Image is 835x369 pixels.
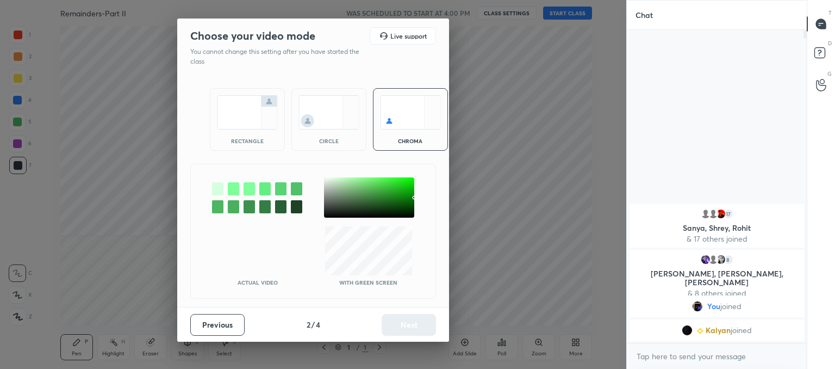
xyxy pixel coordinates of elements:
h5: Live support [390,33,427,39]
img: default.png [708,208,719,219]
img: a0f30a0c6af64d7ea217c9f4bc3710fc.jpg [692,301,703,312]
img: cc6fc8ce8c4f43098d144b38c82ea307.jpg [715,208,726,219]
p: T [828,9,832,17]
img: normalScreenIcon.ae25ed63.svg [217,95,278,130]
h4: 2 [307,319,310,330]
div: grid [627,202,807,343]
img: default.png [708,254,719,265]
img: chromaScreenIcon.c19ab0a0.svg [380,95,441,130]
div: chroma [389,138,432,144]
img: 8e041d15c9d54c79ab82672b5e6711f4.jpg [700,254,711,265]
img: Learner_Badge_beginner_1_8b307cf2a0.svg [697,328,703,334]
span: joined [720,302,741,311]
h2: Choose your video mode [190,29,315,43]
img: d9ad079da0cb4cc493b1af31b5476a69.jpg [682,325,693,336]
div: 8 [723,254,734,265]
span: You [707,302,720,311]
p: Actual Video [238,280,278,285]
p: [PERSON_NAME], [PERSON_NAME], [PERSON_NAME] [636,269,797,287]
h4: / [311,319,315,330]
p: With green screen [339,280,397,285]
div: 17 [723,208,734,219]
span: Kalyan [706,326,731,335]
p: G [827,70,832,78]
h4: 4 [316,319,320,330]
img: 3 [715,254,726,265]
span: joined [731,326,752,335]
p: Sanya, Shrey, Rohit [636,224,797,232]
p: Chat [627,1,662,29]
img: default.png [700,208,711,219]
div: circle [307,138,351,144]
p: D [828,39,832,47]
div: rectangle [226,138,269,144]
p: & 8 others joined [636,289,797,298]
button: Previous [190,314,245,336]
p: You cannot change this setting after you have started the class [190,47,366,66]
img: circleScreenIcon.acc0effb.svg [298,95,359,130]
p: & 17 others joined [636,235,797,243]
